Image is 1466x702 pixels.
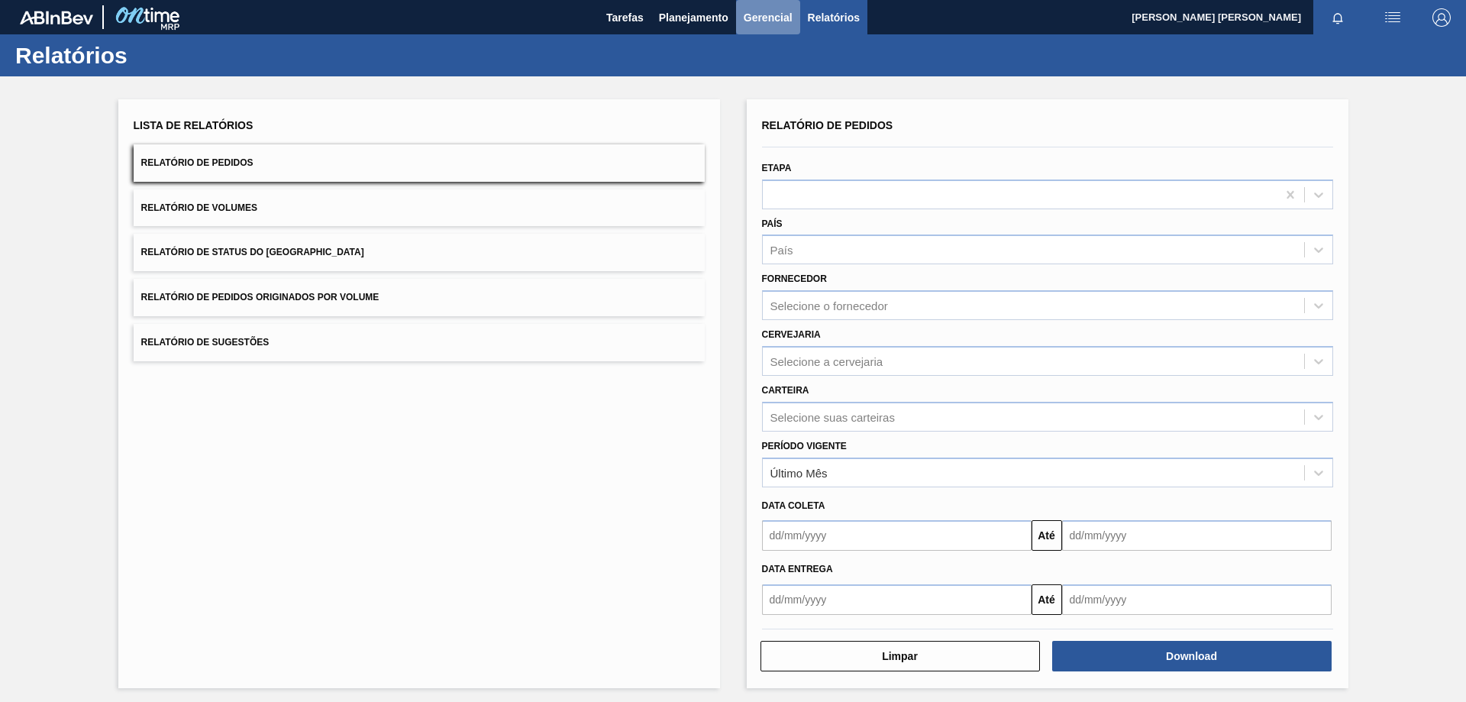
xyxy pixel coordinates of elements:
button: Limpar [760,641,1040,671]
span: Relatórios [808,8,860,27]
input: dd/mm/yyyy [762,520,1032,551]
button: Download [1052,641,1332,671]
span: Data coleta [762,500,825,511]
label: Etapa [762,163,792,173]
label: Carteira [762,385,809,396]
label: Período Vigente [762,441,847,451]
button: Relatório de Pedidos Originados por Volume [134,279,705,316]
span: Relatório de Pedidos [141,157,253,168]
span: Relatório de Sugestões [141,337,270,348]
span: Planejamento [659,8,728,27]
input: dd/mm/yyyy [1062,520,1332,551]
div: País [770,244,793,257]
div: Selecione o fornecedor [770,299,888,312]
span: Relatório de Status do [GEOGRAPHIC_DATA] [141,247,364,257]
div: Selecione suas carteiras [770,410,895,423]
button: Relatório de Volumes [134,189,705,227]
span: Relatório de Pedidos [762,119,893,131]
img: userActions [1384,8,1402,27]
span: Relatório de Pedidos Originados por Volume [141,292,379,302]
button: Relatório de Pedidos [134,144,705,182]
div: Último Mês [770,466,828,479]
span: Relatório de Volumes [141,202,257,213]
img: TNhmsLtSVTkK8tSr43FrP2fwEKptu5GPRR3wAAAABJRU5ErkJggg== [20,11,93,24]
button: Até [1032,584,1062,615]
span: Lista de Relatórios [134,119,253,131]
span: Gerencial [744,8,793,27]
button: Até [1032,520,1062,551]
h1: Relatórios [15,47,286,64]
label: Fornecedor [762,273,827,284]
button: Relatório de Sugestões [134,324,705,361]
label: País [762,218,783,229]
label: Cervejaria [762,329,821,340]
button: Notificações [1313,7,1362,28]
span: Data entrega [762,564,833,574]
img: Logout [1432,8,1451,27]
input: dd/mm/yyyy [762,584,1032,615]
input: dd/mm/yyyy [1062,584,1332,615]
span: Tarefas [606,8,644,27]
div: Selecione a cervejaria [770,354,883,367]
button: Relatório de Status do [GEOGRAPHIC_DATA] [134,234,705,271]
